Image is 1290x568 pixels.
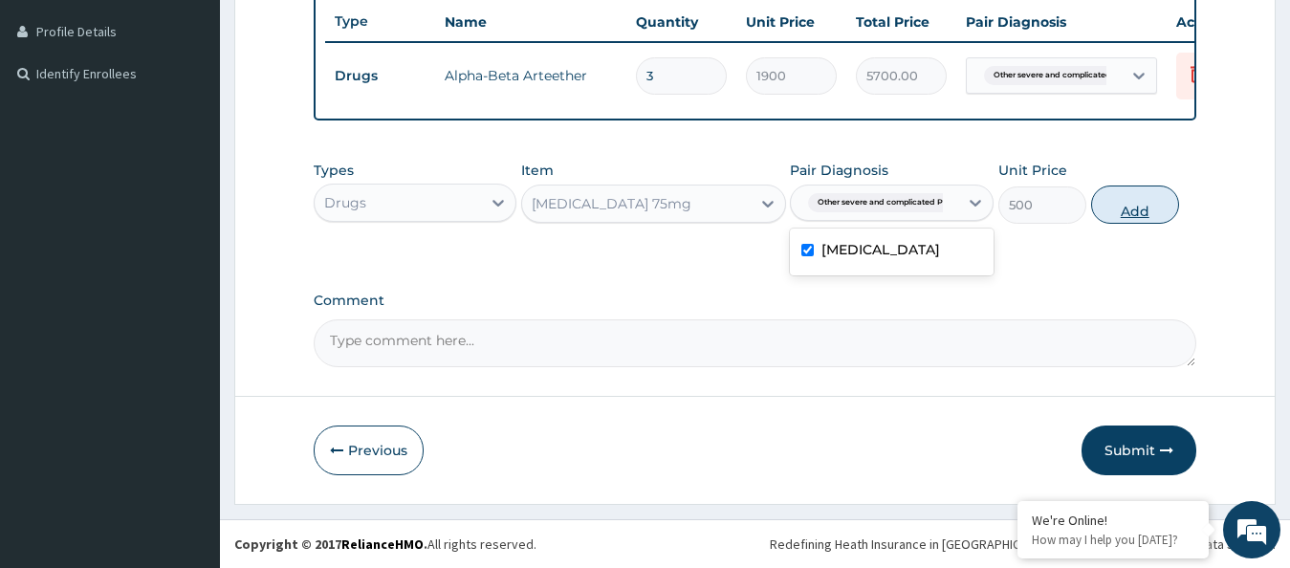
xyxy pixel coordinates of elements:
[314,163,354,179] label: Types
[984,66,1134,85] span: Other severe and complicated P...
[435,3,626,41] th: Name
[325,58,435,94] td: Drugs
[314,293,1197,309] label: Comment
[314,10,360,55] div: Minimize live chat window
[998,161,1067,180] label: Unit Price
[435,56,626,95] td: Alpha-Beta Arteether
[10,371,364,438] textarea: Type your message and hit 'Enter'
[808,193,958,212] span: Other severe and complicated P...
[1032,512,1194,529] div: We're Online!
[99,107,321,132] div: Chat with us now
[325,4,435,39] th: Type
[821,240,940,259] label: [MEDICAL_DATA]
[1032,532,1194,548] p: How may I help you today?
[770,535,1276,554] div: Redefining Heath Insurance in [GEOGRAPHIC_DATA] using Telemedicine and Data Science!
[1091,186,1179,224] button: Add
[324,193,366,212] div: Drugs
[532,194,691,213] div: [MEDICAL_DATA] 75mg
[626,3,736,41] th: Quantity
[956,3,1167,41] th: Pair Diagnosis
[1167,3,1262,41] th: Actions
[111,165,264,359] span: We're online!
[35,96,77,143] img: d_794563401_company_1708531726252_794563401
[790,161,888,180] label: Pair Diagnosis
[234,535,427,553] strong: Copyright © 2017 .
[736,3,846,41] th: Unit Price
[1082,426,1196,475] button: Submit
[521,161,554,180] label: Item
[341,535,424,553] a: RelianceHMO
[220,519,1290,568] footer: All rights reserved.
[314,426,424,475] button: Previous
[846,3,956,41] th: Total Price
